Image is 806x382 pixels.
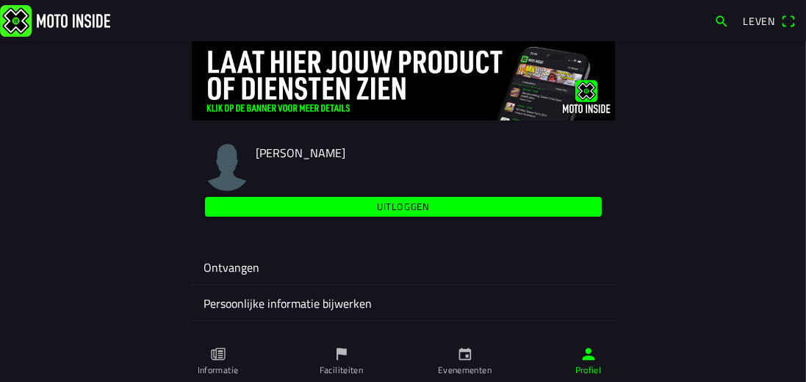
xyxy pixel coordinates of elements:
img: moto-inside-avatar.png [204,144,251,191]
a: Levenqr-scanner [735,8,803,33]
font: Faciliteiten [320,363,363,377]
ion-icon: flag [334,346,350,362]
font: Uitloggen [376,199,429,214]
font: Ontvangen [204,259,259,276]
ion-icon: person [580,346,597,362]
ion-icon: calendar [457,346,473,362]
font: Informatie [198,363,239,377]
font: Leven [743,13,775,29]
img: 4Lg0uCZZgYSq9MW2zyHRs12dBiEH1AZVHKMOLPl0.jpg [192,41,615,120]
font: [PERSON_NAME] [256,144,346,162]
font: Profiel [575,363,602,377]
ion-icon: paper [210,346,226,362]
font: Evenementen [438,363,492,377]
font: Persoonlijke informatie bijwerken [204,295,372,312]
a: zoekopdracht [707,8,736,33]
